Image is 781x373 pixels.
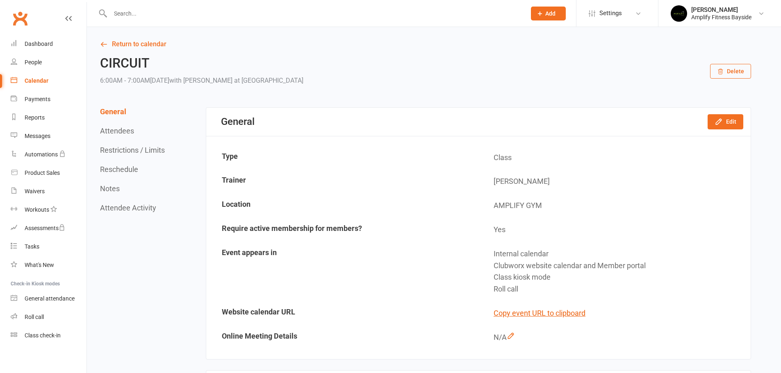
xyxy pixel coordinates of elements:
td: Require active membership for members? [207,218,478,242]
td: Yes [479,218,750,242]
a: General attendance kiosk mode [11,289,87,308]
a: Assessments [11,219,87,237]
span: Add [545,10,556,17]
td: AMPLIFY GYM [479,194,750,217]
a: People [11,53,87,72]
input: Search... [108,8,520,19]
div: Clubworx website calendar and Member portal [494,260,744,272]
div: Internal calendar [494,248,744,260]
button: General [100,107,126,116]
div: Roll call [25,314,44,320]
a: Reports [11,109,87,127]
td: Class [479,146,750,170]
div: [PERSON_NAME] [691,6,751,14]
a: Automations [11,145,87,164]
span: Settings [599,4,622,23]
a: Workouts [11,201,87,219]
button: Notes [100,184,120,193]
button: Add [531,7,566,20]
div: Tasks [25,243,39,250]
button: Edit [708,114,743,129]
span: at [GEOGRAPHIC_DATA] [234,77,303,84]
a: Messages [11,127,87,145]
a: What's New [11,256,87,274]
div: Messages [25,133,50,139]
a: Clubworx [10,8,30,29]
div: Class kiosk mode [494,271,744,283]
a: Dashboard [11,35,87,53]
a: Roll call [11,308,87,326]
div: Workouts [25,206,49,213]
a: Tasks [11,237,87,256]
button: Delete [710,64,751,79]
div: Calendar [25,77,48,84]
button: Attendee Activity [100,203,156,212]
a: Return to calendar [100,38,751,50]
span: with [PERSON_NAME] [169,77,232,84]
div: Assessments [25,225,65,231]
button: Attendees [100,127,134,135]
div: Waivers [25,188,45,194]
div: Amplify Fitness Bayside [691,14,751,21]
button: Copy event URL to clipboard [494,307,585,319]
a: Payments [11,90,87,109]
h2: CIRCUIT [100,56,303,70]
div: Roll call [494,283,744,295]
div: Automations [25,151,58,158]
td: Location [207,194,478,217]
a: Waivers [11,182,87,201]
div: N/A [494,332,744,344]
a: Calendar [11,72,87,90]
button: Reschedule [100,165,138,174]
a: Product Sales [11,164,87,182]
div: Class check-in [25,332,61,339]
td: Trainer [207,170,478,193]
div: Reports [25,114,45,121]
button: Restrictions / Limits [100,146,165,154]
div: Dashboard [25,41,53,47]
a: Class kiosk mode [11,326,87,345]
div: 6:00AM - 7:00AM[DATE] [100,75,303,86]
div: General attendance [25,295,75,302]
div: What's New [25,262,54,268]
div: General [221,116,255,127]
td: [PERSON_NAME] [479,170,750,193]
div: People [25,59,42,66]
img: thumb_image1596355059.png [671,5,687,22]
div: Product Sales [25,170,60,176]
td: Type [207,146,478,170]
div: Payments [25,96,50,102]
td: Online Meeting Details [207,326,478,349]
td: Event appears in [207,242,478,301]
td: Website calendar URL [207,302,478,325]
